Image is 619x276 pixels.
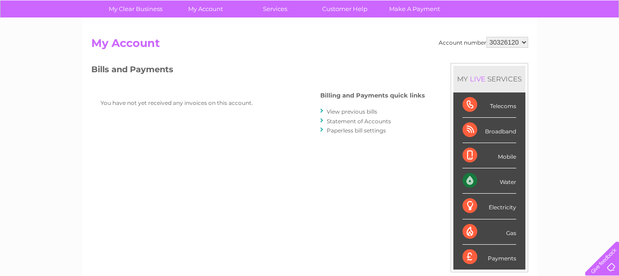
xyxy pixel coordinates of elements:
div: Clear Business is a trading name of Verastar Limited (registered in [GEOGRAPHIC_DATA] No. 3667643... [93,5,527,45]
div: Gas [463,219,516,245]
a: Contact [558,39,580,46]
h4: Billing and Payments quick links [320,92,425,99]
img: logo.png [22,24,68,52]
a: Water [457,39,475,46]
div: Water [463,168,516,194]
a: Statement of Accounts [327,118,391,125]
div: Mobile [463,143,516,168]
a: Telecoms [506,39,534,46]
h3: Bills and Payments [91,63,425,79]
a: 0333 014 3131 [446,5,509,16]
a: Make A Payment [377,0,452,17]
div: LIVE [468,75,487,83]
a: Blog [539,39,552,46]
div: Payments [463,245,516,270]
div: Telecoms [463,92,516,118]
a: Log out [589,39,610,46]
a: My Clear Business [98,0,173,17]
p: You have not yet received any invoices on this account. [100,98,284,107]
a: Energy [480,39,501,46]
h2: My Account [91,37,528,54]
a: View previous bills [327,108,377,115]
a: Services [237,0,313,17]
div: Broadband [463,118,516,143]
a: Paperless bill settings [327,127,386,134]
a: Customer Help [307,0,383,17]
div: Account number [439,37,528,48]
div: MY SERVICES [453,66,525,92]
a: My Account [167,0,243,17]
div: Electricity [463,194,516,219]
